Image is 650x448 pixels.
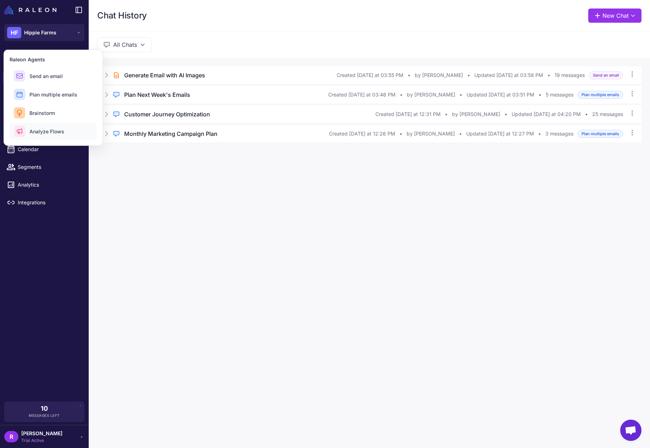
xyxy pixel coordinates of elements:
[3,71,86,86] a: Chats
[29,109,55,117] span: Brainstorm
[4,24,84,41] button: HFHippie Farms
[3,160,86,175] a: Segments
[400,91,403,99] span: •
[539,91,541,99] span: •
[124,129,217,138] h3: Monthly Marketing Campaign Plan
[4,431,18,442] div: R
[620,420,641,441] div: Open chat
[10,86,97,103] button: Plan multiple emails
[452,110,500,118] span: by [PERSON_NAME]
[445,110,448,118] span: •
[24,29,56,37] span: Hippie Farms
[3,195,86,210] a: Integrations
[459,91,462,99] span: •
[555,71,585,79] span: 19 messages
[10,56,97,63] h3: Raleon Agents
[547,71,550,79] span: •
[21,430,62,437] span: [PERSON_NAME]
[18,181,80,189] span: Analytics
[407,130,455,138] span: by [PERSON_NAME]
[4,6,56,14] img: Raleon Logo
[29,91,77,98] span: Plan multiple emails
[124,71,205,79] h3: Generate Email with AI Images
[585,110,588,118] span: •
[3,142,86,157] a: Calendar
[29,413,60,418] span: Messages Left
[18,145,80,153] span: Calendar
[588,9,641,23] button: New Chat
[3,177,86,192] a: Analytics
[505,110,507,118] span: •
[21,437,62,444] span: Trial Active
[467,71,470,79] span: •
[546,91,573,99] span: 5 messages
[538,130,541,138] span: •
[18,163,80,171] span: Segments
[578,91,623,99] span: Plan multiple emails
[474,71,543,79] span: Updated [DATE] at 03:58 PM
[415,71,463,79] span: by [PERSON_NAME]
[408,71,411,79] span: •
[3,89,86,104] a: Knowledge
[3,106,86,121] a: Email Design
[97,10,147,21] h1: Chat History
[467,91,534,99] span: Updated [DATE] at 03:51 PM
[10,104,97,121] button: Brainstorm
[329,130,395,138] span: Created [DATE] at 12:26 PM
[4,6,59,14] a: Raleon Logo
[3,124,86,139] a: Campaigns
[10,123,97,140] button: Analyze Flows
[29,72,63,80] span: Send an email
[592,110,623,118] span: 25 messages
[29,128,64,135] span: Analyze Flows
[7,27,21,38] div: HF
[124,110,210,118] h3: Customer Journey Optimization
[97,37,152,52] button: All Chats
[18,199,80,206] span: Integrations
[400,130,402,138] span: •
[407,91,455,99] span: by [PERSON_NAME]
[337,71,403,79] span: Created [DATE] at 03:55 PM
[328,91,396,99] span: Created [DATE] at 03:46 PM
[41,405,48,412] span: 10
[466,130,534,138] span: Updated [DATE] at 12:27 PM
[10,67,97,84] button: Send an email
[375,110,441,118] span: Created [DATE] at 12:31 PM
[459,130,462,138] span: •
[578,130,623,138] span: Plan multiple emails
[124,90,190,99] h3: Plan Next Week's Emails
[545,130,573,138] span: 3 messages
[589,71,623,79] span: Send an email
[512,110,581,118] span: Updated [DATE] at 04:20 PM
